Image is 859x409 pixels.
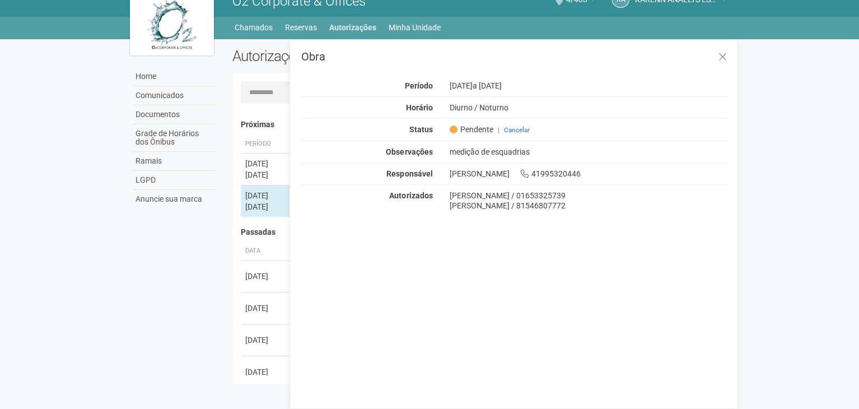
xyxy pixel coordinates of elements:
[241,228,721,236] h4: Passadas
[133,86,216,105] a: Comunicados
[441,147,737,157] div: medição de esquadrias
[329,20,376,35] a: Autorizações
[386,147,432,156] strong: Observações
[133,67,216,86] a: Home
[232,48,472,64] h2: Autorizações
[386,169,432,178] strong: Responsável
[245,334,287,346] div: [DATE]
[441,81,737,91] div: [DATE]
[285,20,317,35] a: Reservas
[449,190,729,201] div: [PERSON_NAME] / 01653325739
[241,135,291,154] th: Período
[133,152,216,171] a: Ramais
[245,201,287,212] div: [DATE]
[449,201,729,211] div: [PERSON_NAME] / 81546807772
[245,158,287,169] div: [DATE]
[472,81,501,90] span: a [DATE]
[133,124,216,152] a: Grade de Horários dos Ônibus
[241,120,721,129] h4: Próximas
[245,303,287,314] div: [DATE]
[409,125,432,134] strong: Status
[245,271,287,282] div: [DATE]
[389,20,441,35] a: Minha Unidade
[441,103,737,113] div: Diurno / Noturno
[235,20,273,35] a: Chamados
[449,124,493,134] span: Pendente
[245,366,287,378] div: [DATE]
[497,126,499,134] span: |
[405,103,432,112] strong: Horário
[133,190,216,208] a: Anuncie sua marca
[503,126,529,134] a: Cancelar
[245,169,287,180] div: [DATE]
[301,51,729,62] h3: Obra
[441,169,737,179] div: [PERSON_NAME] 41995320446
[389,191,432,200] strong: Autorizados
[133,171,216,190] a: LGPD
[245,190,287,201] div: [DATE]
[404,81,432,90] strong: Período
[133,105,216,124] a: Documentos
[241,242,291,261] th: Data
